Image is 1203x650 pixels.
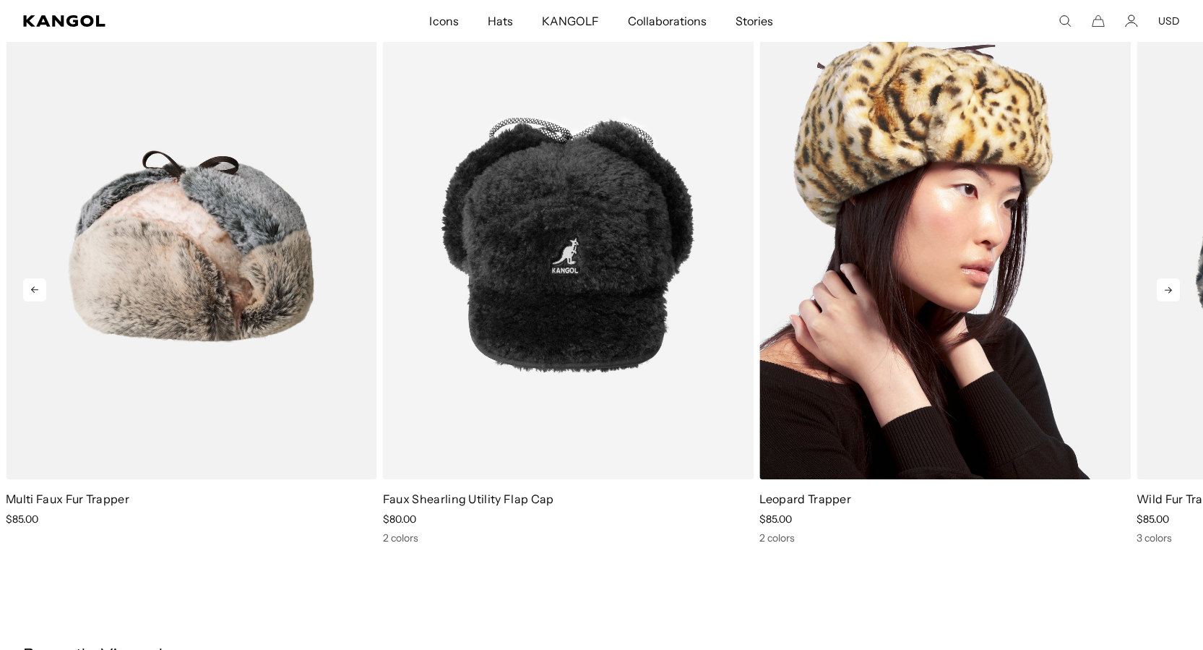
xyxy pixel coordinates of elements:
[383,492,554,506] a: Faux Shearling Utility Flap Cap
[6,492,129,506] a: Multi Faux Fur Trapper
[6,513,38,526] span: $85.00
[1158,14,1180,27] button: USD
[759,531,1131,544] div: 2 colors
[1137,513,1169,526] span: $85.00
[754,13,1131,544] div: 4 of 5
[383,531,754,544] div: 2 colors
[383,513,416,526] span: $80.00
[759,492,851,506] a: Leopard Trapper
[23,15,285,27] a: Kangol
[1058,14,1072,27] summary: Search here
[759,513,792,526] span: $85.00
[759,13,1131,479] img: Leopard Trapper
[6,13,377,479] img: Multi Faux Fur Trapper
[383,13,754,479] img: Faux Shearling Utility Flap Cap
[1092,14,1105,27] button: Cart
[1125,14,1138,27] a: Account
[377,13,754,544] div: 3 of 5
